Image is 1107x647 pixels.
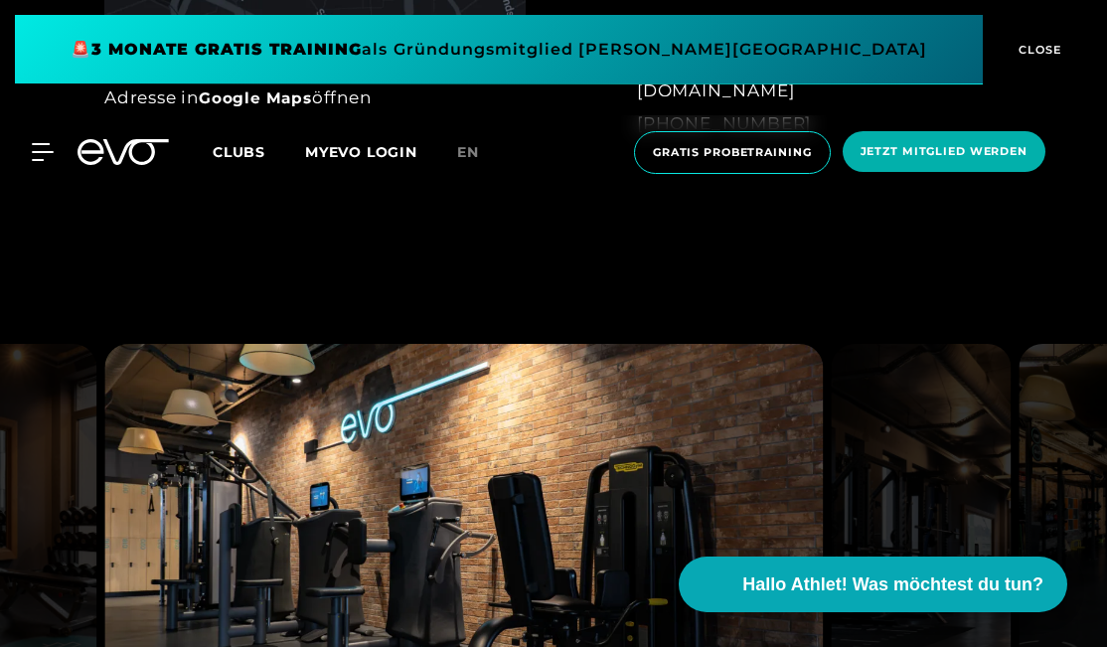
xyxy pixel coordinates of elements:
span: CLOSE [1014,41,1062,59]
span: Hallo Athlet! Was möchtest du tun? [742,571,1043,598]
a: Clubs [213,142,305,161]
button: CLOSE [983,15,1092,84]
span: Jetzt Mitglied werden [861,143,1028,160]
a: MYEVO LOGIN [305,143,417,161]
a: en [457,141,503,164]
a: Jetzt Mitglied werden [837,131,1051,174]
a: Gratis Probetraining [628,131,837,174]
span: en [457,143,479,161]
span: Gratis Probetraining [653,144,812,161]
button: Hallo Athlet! Was möchtest du tun? [679,557,1067,612]
span: Clubs [213,143,265,161]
